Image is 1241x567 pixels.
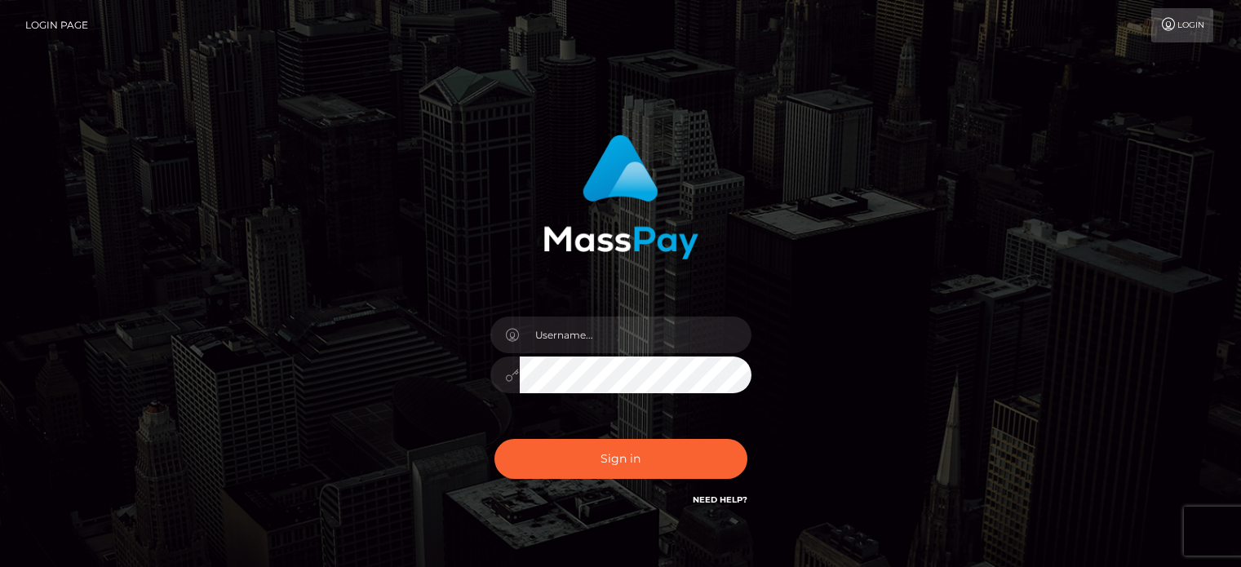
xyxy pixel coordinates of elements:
[693,494,747,505] a: Need Help?
[25,8,88,42] a: Login Page
[543,135,698,259] img: MassPay Login
[494,439,747,479] button: Sign in
[1151,8,1213,42] a: Login
[520,317,751,353] input: Username...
